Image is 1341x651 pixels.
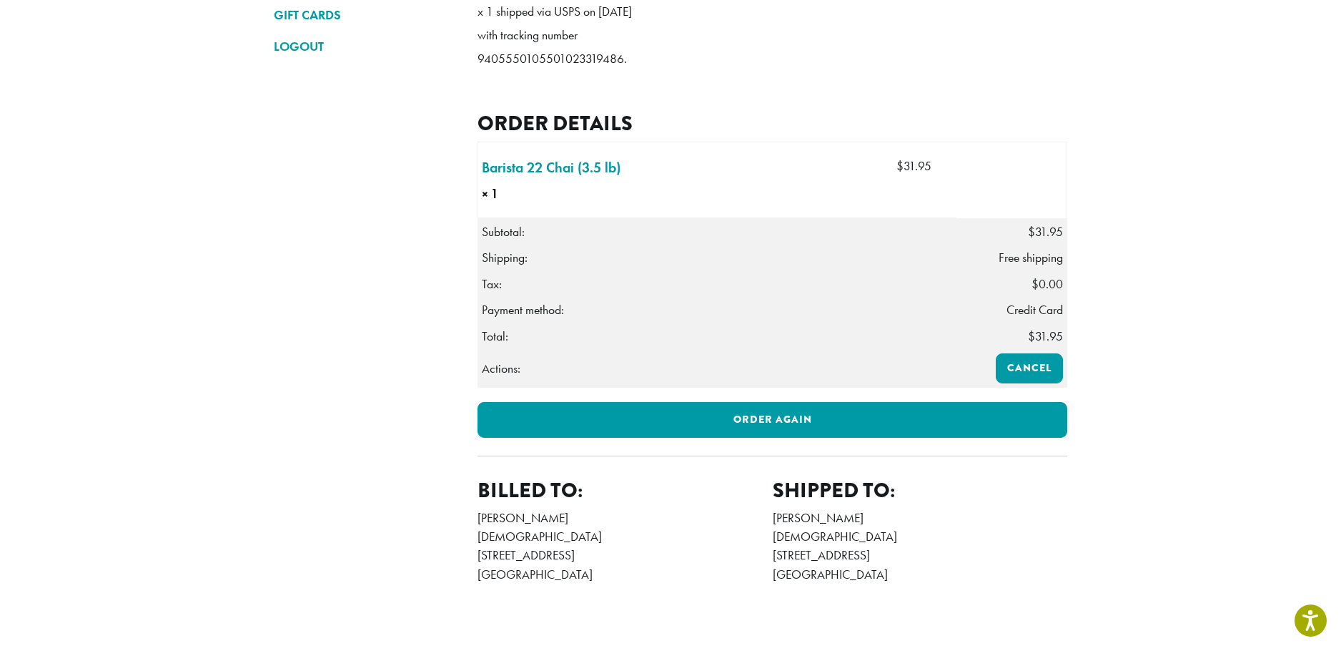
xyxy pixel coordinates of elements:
a: Cancel order 365167 [996,353,1063,383]
a: GIFT CARDS [274,3,456,27]
a: Order again [477,402,1067,438]
a: LOGOUT [274,34,456,59]
th: Tax: [478,271,956,297]
th: Total: [478,323,956,350]
td: Free shipping [956,245,1067,270]
strong: × 1 [482,185,532,203]
a: Barista 22 Chai (3.5 lb) [482,157,620,178]
address: [PERSON_NAME] [DEMOGRAPHIC_DATA] [STREET_ADDRESS] [GEOGRAPHIC_DATA] [773,509,1068,584]
span: 0.00 [1031,276,1063,292]
span: $ [896,158,904,174]
h2: Order details [477,111,1067,136]
h2: Shipped to: [773,478,1068,503]
span: $ [1028,328,1035,344]
span: 31.95 [1028,224,1063,240]
span: $ [1028,224,1035,240]
td: Credit Card [956,297,1067,323]
span: 31.95 [1028,328,1063,344]
th: Shipping: [478,245,956,270]
address: [PERSON_NAME] [DEMOGRAPHIC_DATA] [STREET_ADDRESS] [GEOGRAPHIC_DATA] [477,509,773,584]
th: Actions: [478,350,956,388]
th: Payment method: [478,297,956,323]
bdi: 31.95 [896,158,931,174]
span: $ [1031,276,1039,292]
th: Subtotal: [478,219,956,245]
h2: Billed to: [477,478,773,503]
